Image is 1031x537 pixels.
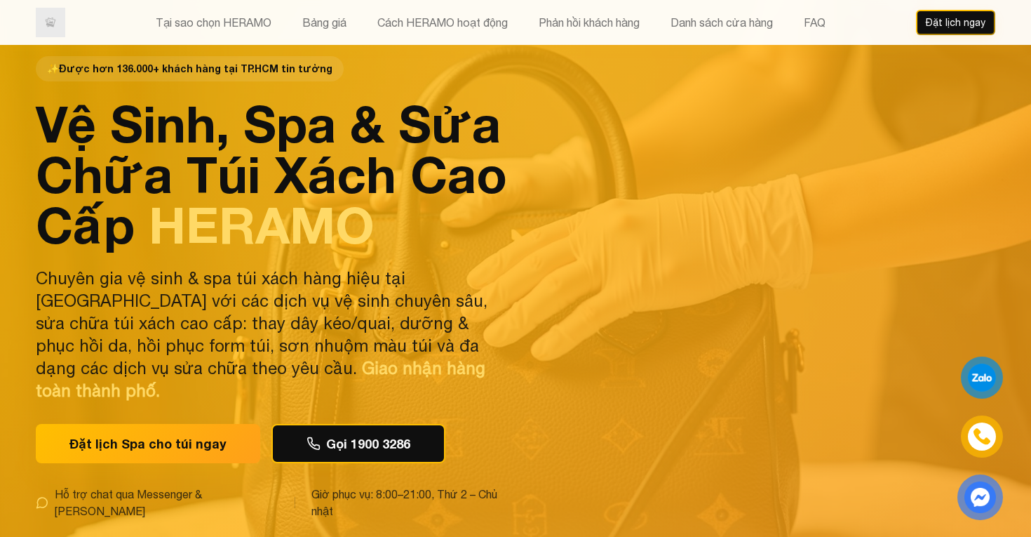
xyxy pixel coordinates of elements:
[47,62,59,76] span: star
[36,424,260,463] button: Đặt lịch Spa cho túi ngay
[298,13,351,32] button: Bảng giá
[36,98,507,250] h1: Vệ Sinh, Spa & Sửa Chữa Túi Xách Cao Cấp
[271,424,445,463] button: Gọi 1900 3286
[973,428,990,445] img: phone-icon
[36,56,344,81] span: Được hơn 136.000+ khách hàng tại TP.HCM tin tưởng
[534,13,644,32] button: Phản hồi khách hàng
[36,267,507,402] p: Chuyên gia vệ sinh & spa túi xách hàng hiệu tại [GEOGRAPHIC_DATA] với các dịch vụ vệ sinh chuyên ...
[149,194,375,255] span: HERAMO
[311,486,507,519] span: Giờ phục vụ: 8:00–21:00, Thứ 2 – Chủ nhật
[916,10,995,35] button: Đặt lịch ngay
[800,13,830,32] button: FAQ
[373,13,512,32] button: Cách HERAMO hoạt động
[666,13,777,32] button: Danh sách cửa hàng
[55,486,278,519] span: Hỗ trợ chat qua Messenger & [PERSON_NAME]
[963,418,1001,456] a: phone-icon
[151,13,276,32] button: Tại sao chọn HERAMO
